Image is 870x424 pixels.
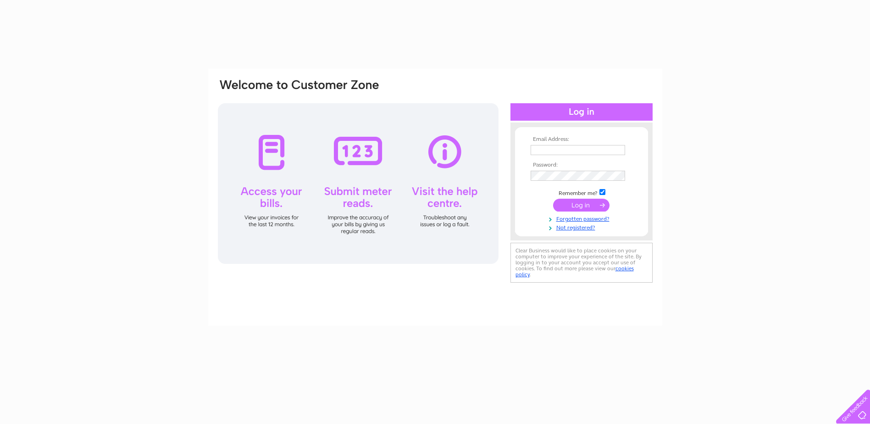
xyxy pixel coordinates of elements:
[528,136,635,143] th: Email Address:
[528,162,635,168] th: Password:
[553,199,610,212] input: Submit
[515,265,634,278] a: cookies policy
[510,243,653,283] div: Clear Business would like to place cookies on your computer to improve your experience of the sit...
[531,214,635,223] a: Forgotten password?
[531,223,635,231] a: Not registered?
[528,188,635,197] td: Remember me?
